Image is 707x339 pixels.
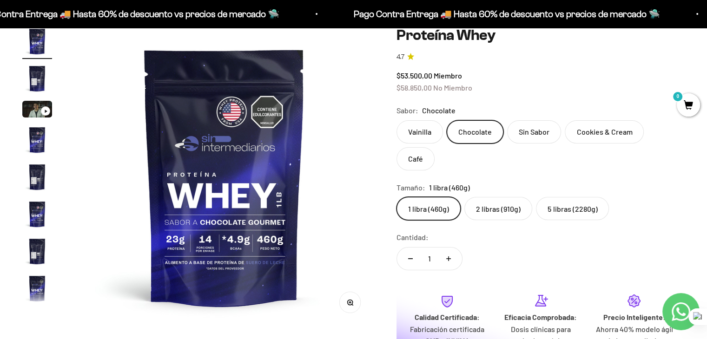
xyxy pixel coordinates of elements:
[422,104,456,117] span: Chocolate
[396,182,425,194] legend: Tamaño:
[22,274,52,306] button: Ir al artículo 8
[261,7,567,21] p: Pago Contra Entrega 🚚 Hasta 60% de descuento vs precios de mercado 🛸
[22,64,52,96] button: Ir al artículo 2
[672,91,683,102] mark: 0
[22,26,52,56] img: Proteína Whey
[677,101,700,111] a: 0
[397,248,424,270] button: Reducir cantidad
[22,199,52,232] button: Ir al artículo 6
[396,52,404,62] span: 4.7
[396,83,432,92] span: $58.850,00
[396,26,685,44] h1: Proteína Whey
[22,274,52,303] img: Proteína Whey
[504,313,577,321] strong: Eficacia Comprobada:
[22,125,52,155] img: Proteína Whey
[22,162,52,195] button: Ir al artículo 5
[429,182,470,194] span: 1 libra (460g)
[396,104,418,117] legend: Sabor:
[396,231,429,243] label: Cantidad:
[22,125,52,157] button: Ir al artículo 4
[22,199,52,229] img: Proteína Whey
[603,313,665,321] strong: Precio Inteligente:
[396,52,685,62] a: 4.74.7 de 5.0 estrellas
[22,101,52,120] button: Ir al artículo 3
[22,236,52,269] button: Ir al artículo 7
[22,162,52,192] img: Proteína Whey
[435,248,462,270] button: Aumentar cantidad
[74,26,374,326] img: Proteína Whey
[433,83,472,92] span: No Miembro
[434,71,462,80] span: Miembro
[415,313,480,321] strong: Calidad Certificada:
[22,26,52,59] button: Ir al artículo 1
[22,236,52,266] img: Proteína Whey
[22,64,52,93] img: Proteína Whey
[396,71,432,80] span: $53.500,00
